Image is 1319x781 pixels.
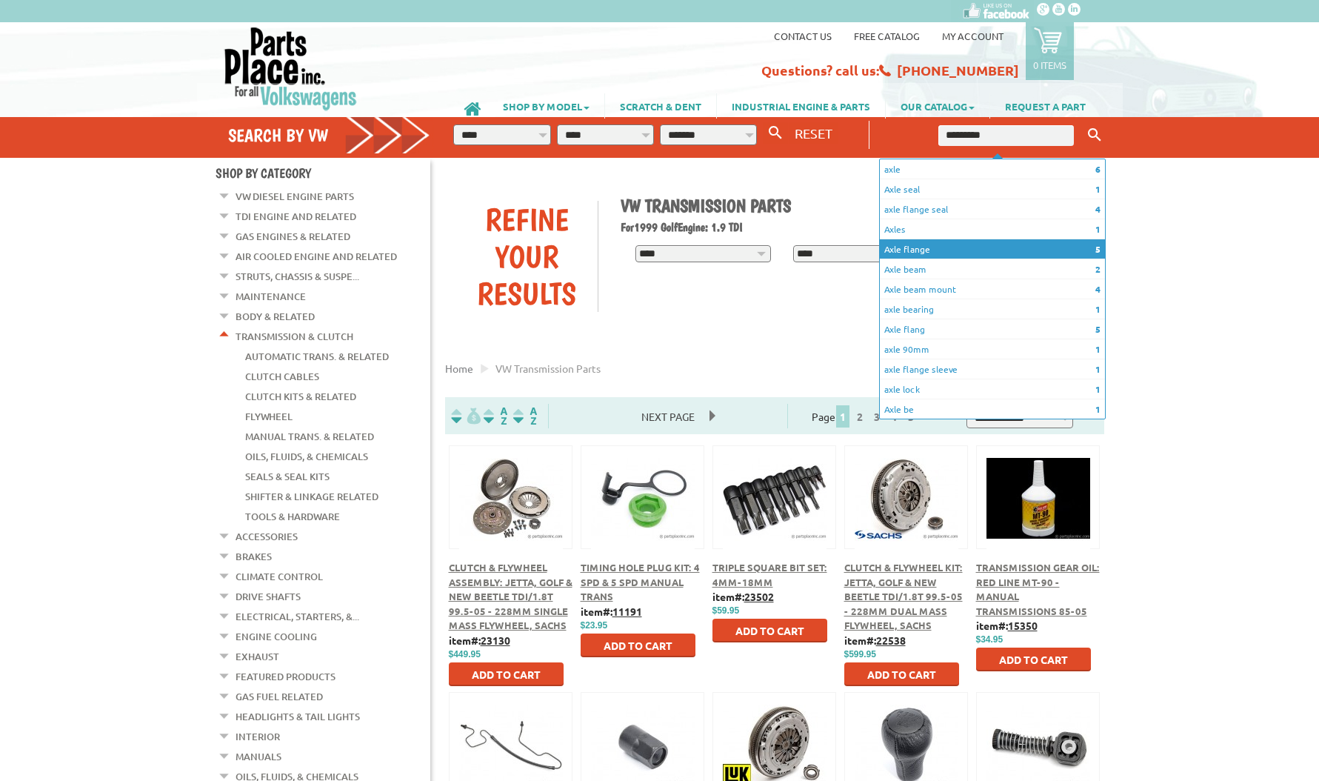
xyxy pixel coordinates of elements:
a: Maintenance [236,287,306,306]
a: Free Catalog [854,30,920,42]
a: Manual Trans. & Related [245,427,374,446]
span: Home [445,362,473,375]
button: RESET [789,122,838,144]
a: Clutch & Flywheel Kit: Jetta, Golf & New Beetle TDI/1.8T 99.5-05 - 228mm Dual Mass Flywheel, Sachs [844,561,963,631]
a: Engine Cooling [236,627,317,646]
li: axle flange seal [880,199,1105,219]
h4: Shop By Category [216,165,430,181]
span: $59.95 [712,605,740,616]
a: Flywheel [245,407,293,426]
li: axle 90mm [880,339,1105,359]
u: 23502 [744,590,774,603]
span: Transmission Gear Oil: Red Line MT-90 - Manual Transmissions 85-05 [976,561,1100,617]
a: Oils, Fluids, & Chemicals [245,447,368,466]
a: Next Page [627,410,709,423]
span: Add to Cart [472,668,541,681]
li: axle flange sleeve [880,359,1105,379]
a: Climate Control [236,567,323,586]
span: 1 [1095,302,1101,316]
a: Brakes [236,547,272,566]
button: Add to Cart [976,648,1091,671]
a: Exhaust [236,647,279,666]
u: 11191 [612,605,642,618]
span: Add to Cart [999,653,1068,666]
b: item#: [449,634,510,647]
a: Clutch Kits & Related [245,387,356,406]
u: 22538 [876,634,906,647]
div: Page [787,404,943,428]
span: Add to Cart [867,668,936,681]
a: Clutch Cables [245,367,319,386]
b: item#: [976,619,1038,632]
button: Add to Cart [581,634,695,657]
a: Accessories [236,527,298,546]
span: VW transmission parts [495,362,601,375]
a: Seals & Seal Kits [245,467,330,486]
button: Search By VW... [763,122,788,144]
span: For [621,220,634,234]
li: Axle flang [880,319,1105,339]
a: Tools & Hardware [245,507,340,526]
button: Add to Cart [449,662,564,686]
span: Engine: 1.9 TDI [678,220,743,234]
img: Sort by Sales Rank [510,408,540,425]
a: Timing Hole Plug Kit: 4 Spd & 5 Spd Manual Trans [581,561,700,602]
a: 5 [904,410,918,423]
a: My Account [942,30,1004,42]
a: 0 items [1026,22,1074,80]
span: 1 [836,405,849,428]
b: item#: [581,605,642,618]
a: Clutch & Flywheel Assembly: Jetta, Golf & New Beetle TDI/1.8T 99.5-05 - 228mm Single Mass Flywhee... [449,561,572,631]
span: 1 [1095,342,1101,356]
a: Gas Engines & Related [236,227,350,246]
button: Keyword Search [1083,123,1106,147]
a: SHOP BY MODEL [488,93,604,119]
a: Gas Fuel Related [236,687,323,706]
span: $34.95 [976,634,1004,645]
a: Triple Square Bit Set: 4mm-18mm [712,561,827,588]
a: OUR CATALOG [886,93,989,119]
a: Manuals [236,747,281,766]
a: Shifter & Linkage Related [245,487,378,506]
span: 5 [1095,242,1101,256]
span: Add to Cart [604,639,672,652]
a: INDUSTRIAL ENGINE & PARTS [717,93,885,119]
a: SCRATCH & DENT [605,93,716,119]
img: Parts Place Inc! [223,26,358,111]
span: 6 [1095,162,1101,176]
u: 15350 [1008,619,1038,632]
span: 4 [1095,282,1101,296]
a: 3 [870,410,884,423]
b: item#: [844,634,906,647]
button: Add to Cart [712,619,827,642]
li: Axle be [880,399,1105,419]
a: Interior [236,727,280,746]
li: Axle seal [880,179,1105,199]
span: 1 [1095,362,1101,376]
a: Featured Products [236,667,335,686]
span: 2 [1095,262,1101,276]
div: Refine Your Results [456,201,598,312]
h1: VW Transmission Parts [621,195,1093,216]
a: REQUEST A PART [990,93,1101,119]
span: $449.95 [449,649,481,659]
li: Axle beam mount [880,279,1105,299]
a: Drive Shafts [236,587,301,606]
span: 1 [1095,222,1101,236]
span: 1 [1095,382,1101,396]
img: Sort by Headline [481,408,510,425]
a: VW Diesel Engine Parts [236,187,354,206]
b: item#: [712,590,774,603]
span: $599.95 [844,649,876,659]
a: Headlights & Tail Lights [236,707,360,726]
img: filterpricelow.svg [451,408,481,425]
a: Struts, Chassis & Suspe... [236,267,359,286]
a: Body & Related [236,307,315,326]
li: Axle flange [880,239,1105,259]
li: axle [880,159,1105,179]
span: 5 [1095,322,1101,336]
